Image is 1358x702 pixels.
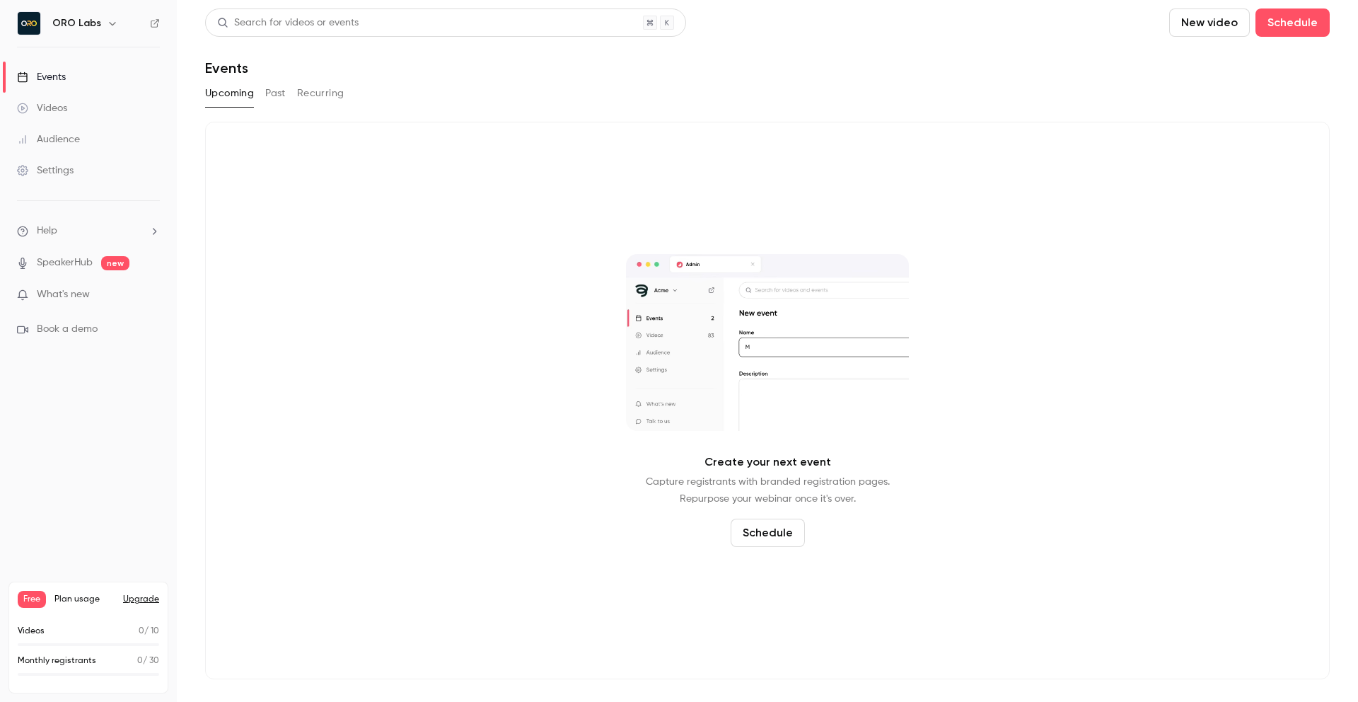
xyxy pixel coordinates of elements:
div: Videos [17,101,67,115]
span: 0 [139,627,144,635]
p: Create your next event [704,454,831,471]
button: Upgrade [123,594,159,605]
span: What's new [37,287,90,302]
p: Monthly registrants [18,655,96,667]
li: help-dropdown-opener [17,224,160,238]
div: Events [17,70,66,84]
p: Capture registrants with branded registration pages. Repurpose your webinar once it's over. [646,473,890,507]
button: Recurring [297,82,344,105]
button: New video [1169,8,1250,37]
span: Free [18,591,46,608]
button: Past [265,82,286,105]
span: Plan usage [54,594,115,605]
button: Schedule [1255,8,1330,37]
span: new [101,256,129,270]
h1: Events [205,59,248,76]
span: Book a demo [37,322,98,337]
p: Videos [18,625,45,638]
iframe: Noticeable Trigger [143,289,160,301]
div: Search for videos or events [217,16,359,30]
span: 0 [137,657,143,665]
button: Schedule [731,519,805,547]
p: / 10 [139,625,159,638]
img: ORO Labs [18,12,40,35]
span: Help [37,224,57,238]
div: Settings [17,163,74,178]
p: / 30 [137,655,159,667]
div: Audience [17,132,80,146]
button: Upcoming [205,82,254,105]
h6: ORO Labs [52,16,101,30]
a: SpeakerHub [37,255,93,270]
